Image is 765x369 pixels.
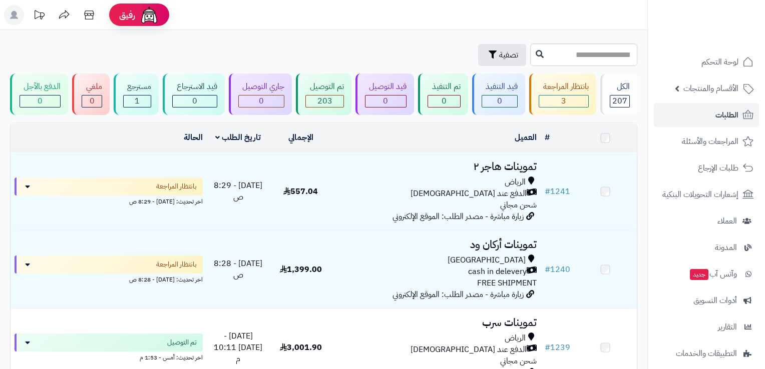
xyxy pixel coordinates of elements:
[654,235,759,259] a: المدونة
[654,341,759,365] a: التطبيقات والخدمات
[173,95,216,107] div: 0
[654,50,759,74] a: لوحة التحكم
[305,81,343,92] div: تم التوصيل
[654,315,759,339] a: التقارير
[259,95,264,107] span: 0
[428,95,460,107] div: 0
[500,199,537,211] span: شحن مجاني
[416,73,470,115] a: تم التنفيذ 0
[15,351,203,362] div: اخر تحديث: أمس - 1:53 م
[693,293,737,307] span: أدوات التسويق
[156,181,197,191] span: بانتظار المراجعة
[214,330,262,365] span: [DATE] - [DATE] 10:11 م
[393,210,524,222] span: زيارة مباشرة - مصدر الطلب: الموقع الإلكتروني
[336,239,537,250] h3: تموينات أركان ود
[545,341,550,353] span: #
[718,320,737,334] span: التقارير
[468,266,527,277] span: cash in delevery
[715,240,737,254] span: المدونة
[336,161,537,172] h3: تموينات هاجر ٢
[306,95,343,107] div: 203
[545,263,550,275] span: #
[654,209,759,233] a: العملاء
[654,182,759,206] a: إشعارات التحويلات البنكية
[499,49,518,61] span: تصفية
[689,267,737,281] span: وآتس آب
[156,259,197,269] span: بانتظار المراجعة
[545,341,570,353] a: #1239
[383,95,388,107] span: 0
[654,103,759,127] a: الطلبات
[283,185,318,197] span: 557.04
[280,341,322,353] span: 3,001.90
[654,262,759,286] a: وآتس آبجديد
[690,269,708,280] span: جديد
[515,131,537,143] a: العميل
[482,81,518,92] div: قيد التنفيذ
[280,263,322,275] span: 1,399.00
[353,73,416,115] a: قيد التوصيل 0
[682,134,738,148] span: المراجعات والأسئلة
[701,55,738,69] span: لوحة التحكم
[8,73,70,115] a: الدفع بالآجل 0
[478,44,526,66] button: تصفية
[227,73,294,115] a: جاري التوصيل 0
[192,95,197,107] span: 0
[500,355,537,367] span: شحن مجاني
[505,176,526,188] span: الرياض
[539,81,588,92] div: بانتظار المراجعة
[715,108,738,122] span: الطلبات
[336,317,537,328] h3: تموينات سرب
[82,81,102,92] div: ملغي
[215,131,261,143] a: تاريخ الطلب
[482,95,517,107] div: 0
[38,95,43,107] span: 0
[448,254,526,266] span: [GEOGRAPHIC_DATA]
[365,95,406,107] div: 0
[654,288,759,312] a: أدوات التسويق
[167,337,197,347] span: تم التوصيل
[139,5,159,25] img: ai-face.png
[161,73,226,115] a: قيد الاسترجاع 0
[539,95,588,107] div: 3
[112,73,161,115] a: مسترجع 1
[411,188,527,199] span: الدفع عند [DEMOGRAPHIC_DATA]
[662,187,738,201] span: إشعارات التحويلات البنكية
[238,81,284,92] div: جاري التوصيل
[545,185,570,197] a: #1241
[135,95,140,107] span: 1
[123,81,151,92] div: مسترجع
[428,81,460,92] div: تم التنفيذ
[527,73,598,115] a: بانتظار المراجعة 3
[124,95,151,107] div: 1
[545,185,550,197] span: #
[90,95,95,107] span: 0
[717,214,737,228] span: العملاء
[184,131,203,143] a: الحالة
[411,344,527,355] span: الدفع عند [DEMOGRAPHIC_DATA]
[15,273,203,284] div: اخر تحديث: [DATE] - 8:28 ص
[119,9,135,21] span: رفيق
[654,129,759,153] a: المراجعات والأسئلة
[365,81,407,92] div: قيد التوصيل
[561,95,566,107] span: 3
[654,156,759,180] a: طلبات الإرجاع
[288,131,313,143] a: الإجمالي
[70,73,111,115] a: ملغي 0
[294,73,353,115] a: تم التوصيل 203
[477,277,537,289] span: FREE SHIPMENT
[20,95,60,107] div: 0
[698,161,738,175] span: طلبات الإرجاع
[545,263,570,275] a: #1240
[610,81,630,92] div: الكل
[612,95,627,107] span: 207
[393,288,524,300] span: زيارة مباشرة - مصدر الطلب: الموقع الإلكتروني
[505,332,526,344] span: الرياض
[676,346,737,360] span: التطبيقات والخدمات
[470,73,527,115] a: قيد التنفيذ 0
[27,5,52,27] a: تحديثات المنصة
[214,257,262,281] span: [DATE] - 8:28 ص
[683,81,738,95] span: الأقسام والمنتجات
[82,95,101,107] div: 0
[20,81,61,92] div: الدفع بالآجل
